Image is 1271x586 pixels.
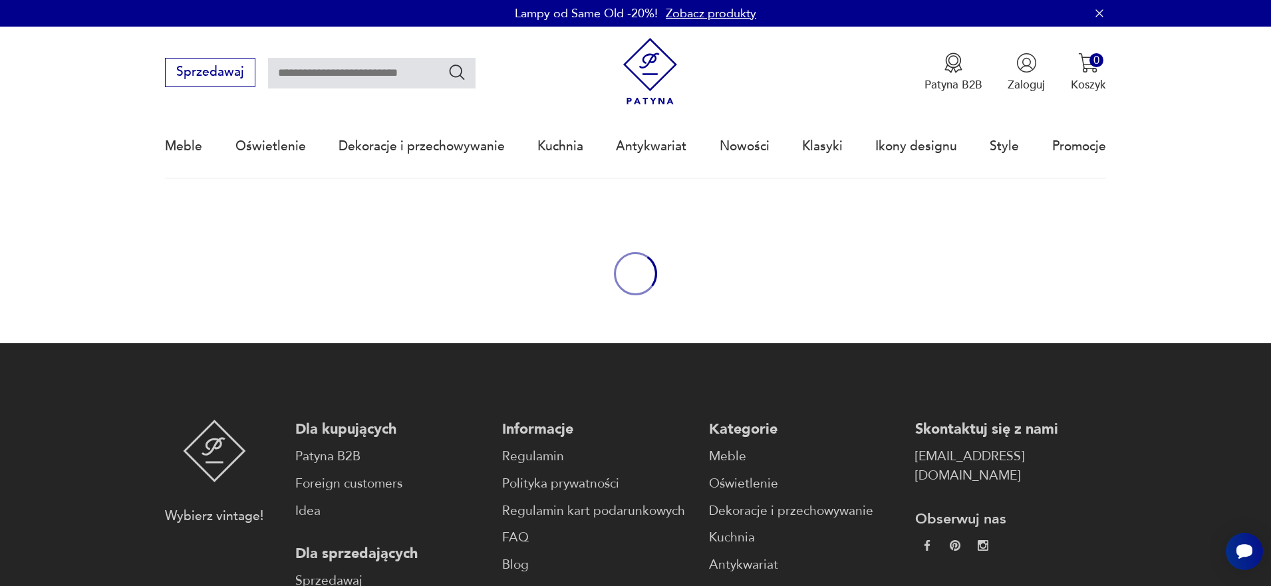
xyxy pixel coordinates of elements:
img: Ikona medalu [943,53,964,73]
a: Oświetlenie [235,116,306,177]
p: Patyna B2B [924,77,982,92]
a: Klasyki [802,116,843,177]
a: Idea [295,502,486,521]
a: Kuchnia [537,116,583,177]
img: 37d27d81a828e637adc9f9cb2e3d3a8a.webp [950,540,960,551]
a: Nowości [720,116,770,177]
p: Obserwuj nas [915,510,1106,529]
a: Foreign customers [295,474,486,494]
a: FAQ [502,528,693,547]
p: Koszyk [1071,77,1106,92]
img: Ikonka użytkownika [1016,53,1037,73]
a: Patyna B2B [295,447,486,466]
a: Meble [165,116,202,177]
img: Patyna - sklep z meblami i dekoracjami vintage [183,420,246,482]
a: Oświetlenie [709,474,900,494]
a: Dekoracje i przechowywanie [709,502,900,521]
div: 0 [1089,53,1103,67]
img: Ikona koszyka [1078,53,1099,73]
p: Skontaktuj się z nami [915,420,1106,439]
p: Kategorie [709,420,900,439]
img: da9060093f698e4c3cedc1453eec5031.webp [922,540,932,551]
img: Patyna - sklep z meblami i dekoracjami vintage [617,38,684,105]
a: [EMAIL_ADDRESS][DOMAIN_NAME] [915,447,1106,486]
p: Informacje [502,420,693,439]
a: Blog [502,555,693,575]
a: Sprzedawaj [165,68,255,78]
button: Patyna B2B [924,53,982,92]
button: Szukaj [448,63,467,82]
p: Zaloguj [1008,77,1045,92]
p: Wybierz vintage! [165,507,263,526]
a: Polityka prywatności [502,474,693,494]
button: Sprzedawaj [165,58,255,87]
a: Regulamin [502,447,693,466]
a: Style [990,116,1019,177]
a: Kuchnia [709,528,900,547]
p: Dla sprzedających [295,544,486,563]
a: Dekoracje i przechowywanie [339,116,505,177]
iframe: Smartsupp widget button [1226,533,1263,570]
a: Antykwariat [616,116,686,177]
button: 0Koszyk [1071,53,1106,92]
p: Lampy od Same Old -20%! [515,5,658,22]
a: Regulamin kart podarunkowych [502,502,693,521]
a: Meble [709,447,900,466]
p: Dla kupujących [295,420,486,439]
a: Promocje [1052,116,1106,177]
img: c2fd9cf7f39615d9d6839a72ae8e59e5.webp [978,540,988,551]
button: Zaloguj [1008,53,1045,92]
a: Ikona medaluPatyna B2B [924,53,982,92]
a: Ikony designu [875,116,957,177]
a: Zobacz produkty [666,5,756,22]
a: Antykwariat [709,555,900,575]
